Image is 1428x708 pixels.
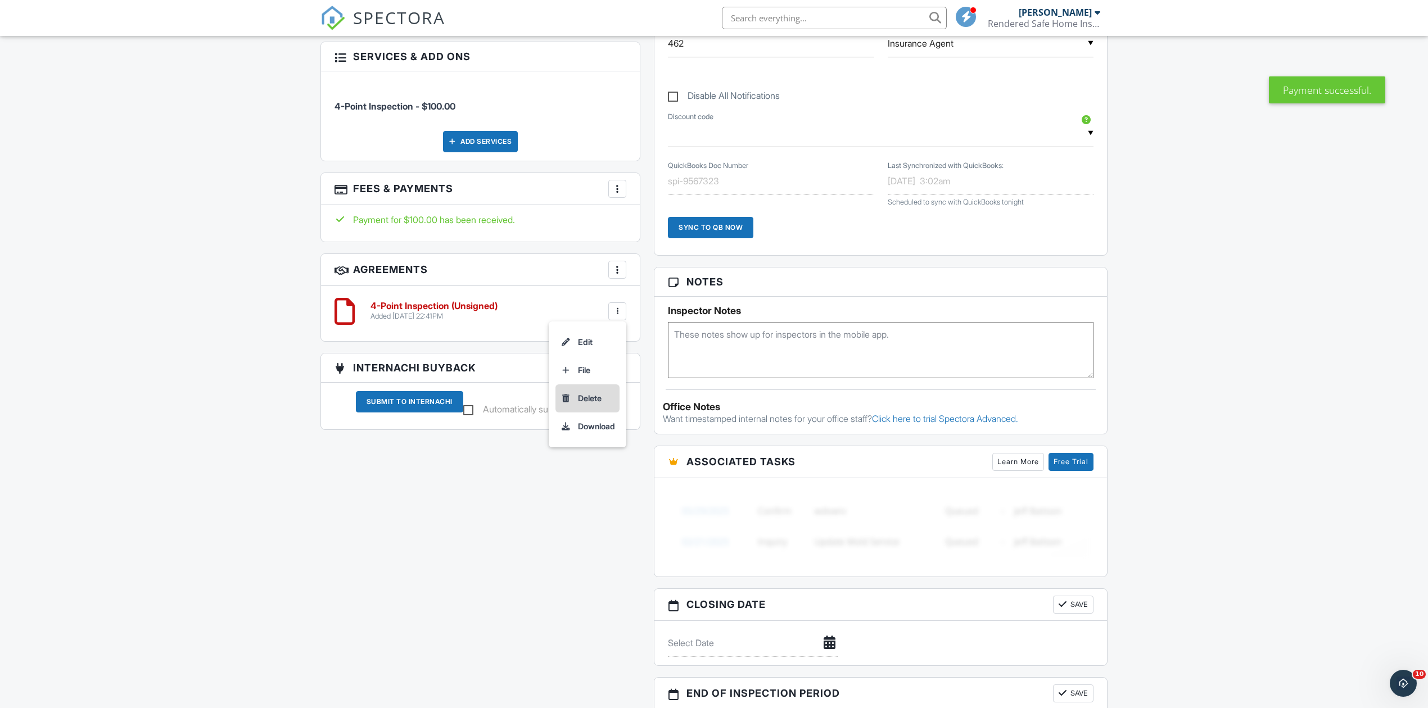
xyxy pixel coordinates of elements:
button: Save [1053,596,1093,614]
label: Last Synchronized with QuickBooks: [888,161,1004,171]
div: Payment for $100.00 has been received. [335,214,626,226]
label: QuickBooks Doc Number [668,161,748,171]
label: Discount code [668,112,713,122]
a: Submit To InterNACHI [356,391,463,421]
span: SPECTORA [353,6,445,29]
a: File [555,356,620,384]
input: Select Date [668,629,837,657]
span: Closing date [686,597,766,612]
span: End of Inspection Period [686,686,840,701]
h3: Fees & Payments [321,173,640,205]
img: blurred-tasks-251b60f19c3f713f9215ee2a18cbf2105fc2d72fcd585247cf5e9ec0c957c1dd.png [668,487,1093,565]
button: Save [1053,684,1093,702]
a: 4-Point Inspection (Unsigned) Added [DATE] 22:41PM [370,301,498,321]
h3: InterNACHI BuyBack [321,353,640,383]
a: Learn More [992,453,1044,471]
span: Scheduled to sync with QuickBooks tonight [888,198,1024,206]
input: Search everything... [722,7,947,29]
label: Automatically submit at publish [463,404,605,418]
li: Service: 4-Point Inspection [335,80,626,121]
div: Rendered Safe Home Inspections, LLC [988,18,1100,29]
div: Add Services [443,131,518,152]
a: SPECTORA [320,15,445,39]
a: Edit [555,328,620,356]
img: The Best Home Inspection Software - Spectora [320,6,345,30]
a: Delete [555,384,620,412]
span: 4-Point Inspection - $100.00 [335,101,455,112]
div: Submit To InterNACHI [356,391,463,412]
span: 10 [1413,670,1426,679]
div: Sync to QB Now [668,217,753,238]
div: Office Notes [663,401,1099,412]
h3: Services & Add ons [321,42,640,71]
a: Click here to trial Spectora Advanced. [872,413,1018,424]
div: [PERSON_NAME] [1019,7,1092,18]
a: Free Trial [1049,453,1093,471]
div: Added [DATE] 22:41PM [370,312,498,321]
div: Payment successful. [1269,76,1385,103]
p: Want timestamped internal notes for your office staff? [663,412,1099,425]
a: Download [555,412,620,441]
label: Disable All Notifications [668,90,780,105]
h3: Agreements [321,254,640,286]
span: Associated Tasks [686,454,796,469]
h3: Notes [654,267,1107,297]
iframe: Intercom live chat [1390,670,1417,697]
h5: Inspector Notes [668,305,1093,316]
h6: 4-Point Inspection (Unsigned) [370,301,498,311]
